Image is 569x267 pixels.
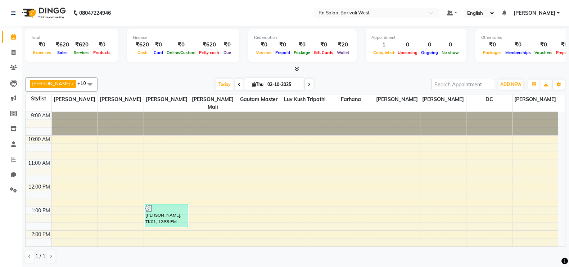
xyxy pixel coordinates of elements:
[292,41,312,49] div: ₹0
[265,79,301,90] input: 2025-10-02
[35,253,45,260] span: 1 / 1
[498,80,523,90] button: ADD NEW
[282,95,328,104] span: Luv kush tripathi
[419,50,440,55] span: Ongoing
[420,95,466,104] span: [PERSON_NAME]
[98,95,144,104] span: [PERSON_NAME]
[216,79,234,90] span: Today
[72,41,91,49] div: ₹620
[27,159,51,167] div: 11:00 AM
[312,41,335,49] div: ₹0
[133,41,152,49] div: ₹620
[32,81,71,86] span: [PERSON_NAME]
[292,50,312,55] span: Package
[30,112,51,119] div: 9:00 AM
[197,50,221,55] span: Petty cash
[145,204,188,227] div: [PERSON_NAME], TK01, 12:55 PM-01:55 PM, Master Haircut Men (₹500),[PERSON_NAME] Styling (₹300)
[250,82,265,87] span: Thu
[27,136,51,143] div: 10:00 AM
[466,95,512,104] span: DC
[18,3,68,23] img: logo
[371,50,396,55] span: Completed
[72,50,91,55] span: Services
[503,41,533,49] div: ₹0
[190,95,236,112] span: [PERSON_NAME] Mali
[31,50,53,55] span: Expenses
[165,50,197,55] span: Online/Custom
[133,35,234,41] div: Finance
[52,95,98,104] span: [PERSON_NAME]
[197,41,221,49] div: ₹620
[53,41,72,49] div: ₹620
[503,50,533,55] span: Memberships
[254,50,274,55] span: Voucher
[312,50,335,55] span: Gift Cards
[396,50,419,55] span: Upcoming
[274,41,292,49] div: ₹0
[26,95,51,103] div: Stylist
[335,50,351,55] span: Wallet
[431,79,494,90] input: Search Appointment
[254,35,351,41] div: Redemption
[512,95,559,104] span: [PERSON_NAME]
[533,41,554,49] div: ₹0
[374,95,420,104] span: [PERSON_NAME]
[328,95,374,104] span: Farhana
[254,41,274,49] div: ₹0
[533,50,554,55] span: Vouchers
[91,41,112,49] div: ₹0
[152,50,165,55] span: Card
[371,35,461,41] div: Appointment
[31,41,53,49] div: ₹0
[500,82,521,87] span: ADD NEW
[371,41,396,49] div: 1
[335,41,351,49] div: ₹20
[30,207,51,214] div: 1:00 PM
[221,41,234,49] div: ₹0
[481,41,503,49] div: ₹0
[79,3,111,23] b: 08047224946
[236,95,282,104] span: Gautam master
[55,50,69,55] span: Sales
[222,50,233,55] span: Due
[144,95,190,104] span: [PERSON_NAME]
[419,41,440,49] div: 0
[396,41,419,49] div: 0
[91,50,112,55] span: Products
[77,80,91,86] span: +10
[136,50,149,55] span: Cash
[31,35,112,41] div: Total
[481,50,503,55] span: Packages
[27,183,51,191] div: 12:00 PM
[274,50,292,55] span: Prepaid
[165,41,197,49] div: ₹0
[152,41,165,49] div: ₹0
[30,231,51,238] div: 2:00 PM
[514,9,555,17] span: [PERSON_NAME]
[440,41,461,49] div: 0
[71,81,74,86] a: x
[440,50,461,55] span: No show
